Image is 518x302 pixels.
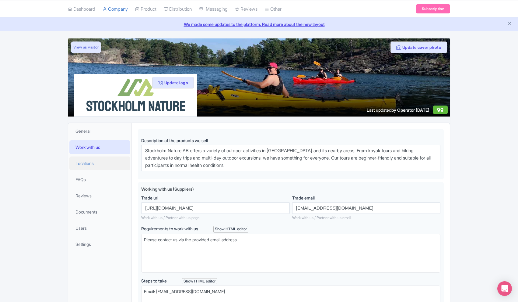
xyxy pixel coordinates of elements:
[141,195,158,200] span: Trade url
[69,221,130,235] a: Users
[75,192,92,199] span: Reviews
[75,128,90,134] span: General
[69,173,130,186] a: FAQs
[497,281,512,296] div: Open Intercom Messenger
[69,140,130,154] a: Work with us
[103,1,128,18] a: Company
[265,1,282,18] a: Other
[75,209,97,215] span: Documents
[141,278,167,283] span: Steps to take
[141,145,440,171] textarea: Stockholm Nature AB offers a variety of outdoor activities in [GEOGRAPHIC_DATA] and its nearby ar...
[152,77,194,88] button: Update logo
[213,226,248,232] div: Show HTML editor
[135,1,156,18] a: Product
[141,186,440,192] div: Working with us (Suppliers)
[292,195,315,200] span: Trade email
[68,1,95,18] a: Dashboard
[141,138,208,143] span: Description of the products we sell
[199,1,228,18] a: Messaging
[141,226,198,231] span: Requirements to work with us
[141,215,289,221] small: Work with us / Partner with us page
[69,156,130,170] a: Locations
[75,241,91,247] span: Settings
[182,278,217,285] div: Show HTML editor
[235,1,257,18] a: Reviews
[86,79,184,111] img: cqr7ngx5d3t3yicqkxvs.png
[437,107,443,113] span: 99
[507,20,512,27] button: Close announcement
[144,236,438,249] div: Please contact us via the provided email address.
[390,41,447,53] button: Update cover photo
[391,107,429,113] span: by Operator [DATE]
[69,189,130,203] a: Reviews
[75,160,94,167] span: Locations
[71,41,101,53] a: View as visitor
[144,288,438,301] div: Email: [EMAIL_ADDRESS][DOMAIN_NAME]
[367,107,429,113] div: Last updated
[75,225,87,231] span: Users
[292,215,440,221] small: Work with us / Partner with us email
[69,205,130,219] a: Documents
[69,124,130,138] a: General
[416,4,450,13] a: Subscription
[4,21,514,27] a: We made some updates to the platform. Read more about the new layout
[164,1,192,18] a: Distribution
[75,176,86,183] span: FAQs
[75,144,100,150] span: Work with us
[69,237,130,251] a: Settings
